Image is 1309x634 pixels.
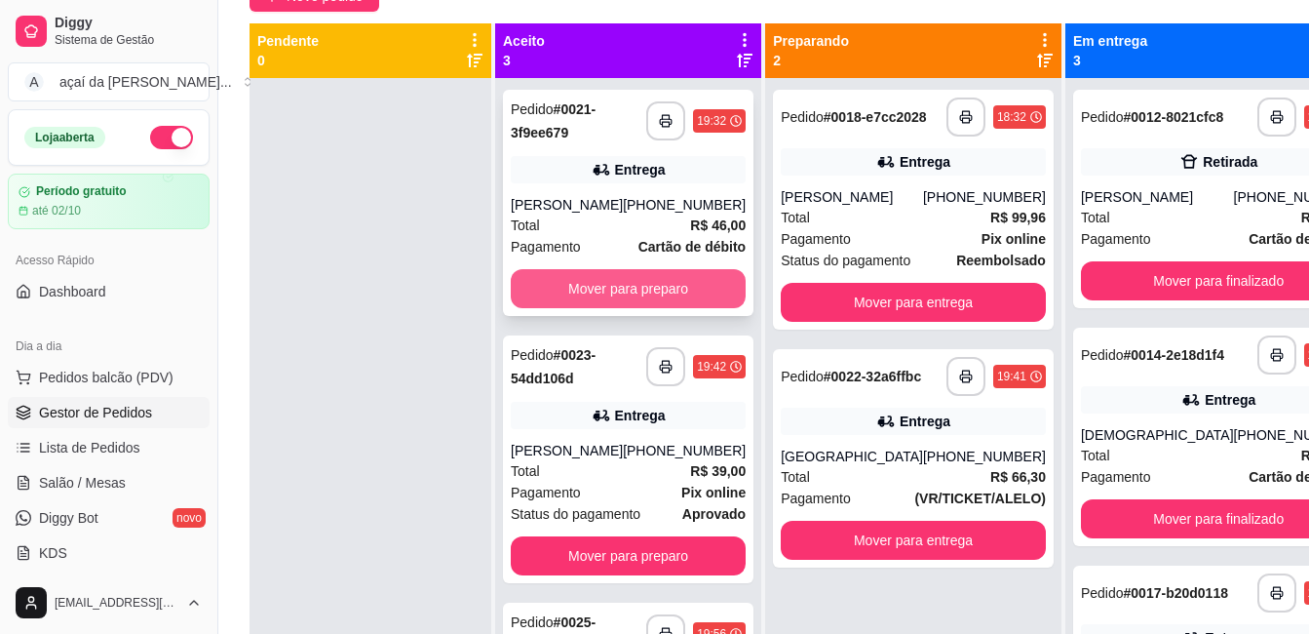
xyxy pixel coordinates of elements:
span: Pedido [1081,109,1124,125]
button: Mover para entrega [781,521,1046,560]
div: [PERSON_NAME] [511,195,623,215]
div: [DEMOGRAPHIC_DATA] [1081,425,1234,445]
span: Status do pagamento [511,503,640,525]
span: Pedido [1081,585,1124,601]
span: [EMAIL_ADDRESS][DOMAIN_NAME] [55,595,178,611]
strong: # 0012-8021cfc8 [1124,109,1224,125]
span: Lista de Pedidos [39,438,140,457]
div: [PERSON_NAME] [511,441,623,460]
strong: reembolsado [956,253,1046,268]
button: Pedidos balcão (PDV) [8,362,210,393]
span: Pagamento [1081,228,1151,250]
p: Pendente [257,31,319,51]
span: Gestor de Pedidos [39,403,152,422]
span: Pagamento [781,488,851,509]
span: Pedido [511,101,554,117]
div: açaí da [PERSON_NAME] ... [59,72,232,92]
span: Pedido [781,369,824,384]
span: Pedidos balcão (PDV) [39,368,173,387]
p: 3 [1073,51,1147,70]
p: Em entrega [1073,31,1147,51]
div: Entrega [615,406,666,425]
span: Pedido [1081,347,1124,363]
div: [PHONE_NUMBER] [923,447,1046,466]
a: Lista de Pedidos [8,432,210,463]
span: Status do pagamento [781,250,910,271]
strong: (VR/TICKET/ALELO) [914,491,1046,506]
strong: Pix online [681,485,746,500]
a: Gestor de Pedidos [8,397,210,428]
span: Diggy Bot [39,508,98,528]
strong: # 0021-3f9ee679 [511,101,596,140]
span: Pagamento [781,228,851,250]
span: Total [511,215,540,236]
button: Mover para entrega [781,283,1046,322]
a: DiggySistema de Gestão [8,8,210,55]
div: 18:32 [997,109,1026,125]
button: Alterar Status [150,126,193,149]
div: Entrega [900,152,950,172]
strong: Pix online [982,231,1046,247]
span: Pedido [511,614,554,630]
p: Aceito [503,31,545,51]
div: [GEOGRAPHIC_DATA] [781,447,923,466]
strong: R$ 39,00 [690,463,746,479]
button: Mover para preparo [511,269,746,308]
article: até 02/10 [32,203,81,218]
span: Total [781,207,810,228]
p: 2 [773,51,849,70]
div: [PERSON_NAME] [781,187,923,207]
div: Loja aberta [24,127,105,148]
a: KDS [8,537,210,569]
span: Diggy [55,15,202,32]
strong: R$ 46,00 [690,218,746,233]
div: [PERSON_NAME] [1081,187,1234,207]
span: A [24,72,44,92]
div: Acesso Rápido [8,245,210,276]
p: 3 [503,51,545,70]
a: Salão / Mesas [8,467,210,498]
button: Mover para preparo [511,536,746,575]
div: Dia a dia [8,331,210,362]
span: Pagamento [511,482,581,503]
strong: # 0023-54dd106d [511,347,596,386]
div: Retirada [1203,152,1257,172]
strong: # 0018-e7cc2028 [824,109,927,125]
article: Período gratuito [36,184,127,199]
div: Entrega [615,160,666,179]
div: 19:32 [697,113,726,129]
strong: Cartão de débito [638,239,746,255]
strong: R$ 66,30 [990,469,1046,485]
strong: # 0017-b20d0118 [1124,585,1228,601]
div: Entrega [900,412,950,431]
strong: aprovado [682,506,746,522]
strong: R$ 99,96 [990,210,1046,225]
span: Total [511,460,540,482]
span: Total [781,466,810,488]
span: KDS [39,543,67,563]
span: Pagamento [1081,466,1151,488]
div: Entrega [1205,390,1255,410]
div: 19:42 [697,359,726,375]
span: Sistema de Gestão [55,32,202,48]
a: Dashboard [8,276,210,307]
span: Pagamento [511,236,581,258]
span: Dashboard [39,282,106,301]
button: [EMAIL_ADDRESS][DOMAIN_NAME] [8,579,210,626]
span: Pedido [781,109,824,125]
div: [PHONE_NUMBER] [923,187,1046,207]
div: [PHONE_NUMBER] [623,195,746,215]
div: [PHONE_NUMBER] [623,441,746,460]
a: Período gratuitoaté 02/10 [8,174,210,229]
a: Diggy Botnovo [8,502,210,534]
p: Preparando [773,31,849,51]
button: Select a team [8,62,210,101]
div: 19:41 [997,369,1026,384]
span: Salão / Mesas [39,473,126,493]
span: Total [1081,207,1110,228]
span: Pedido [511,347,554,363]
strong: # 0014-2e18d1f4 [1124,347,1225,363]
strong: # 0022-32a6ffbc [824,369,921,384]
span: Total [1081,445,1110,466]
p: 0 [257,51,319,70]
